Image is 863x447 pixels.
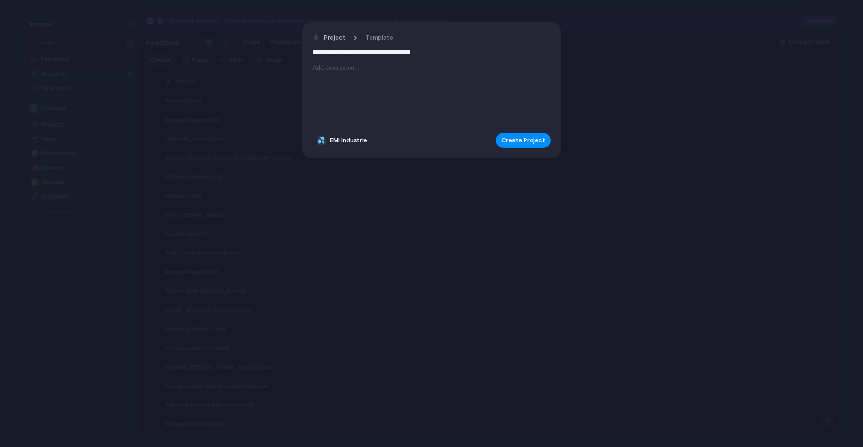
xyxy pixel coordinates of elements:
button: Project [310,31,348,45]
button: Template [360,31,399,45]
span: EMI Industrie [330,136,367,145]
span: Create Project [501,136,545,145]
div: 💦 [317,136,326,145]
span: Project [324,33,345,42]
span: Template [365,33,393,42]
button: Create Project [496,133,551,148]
